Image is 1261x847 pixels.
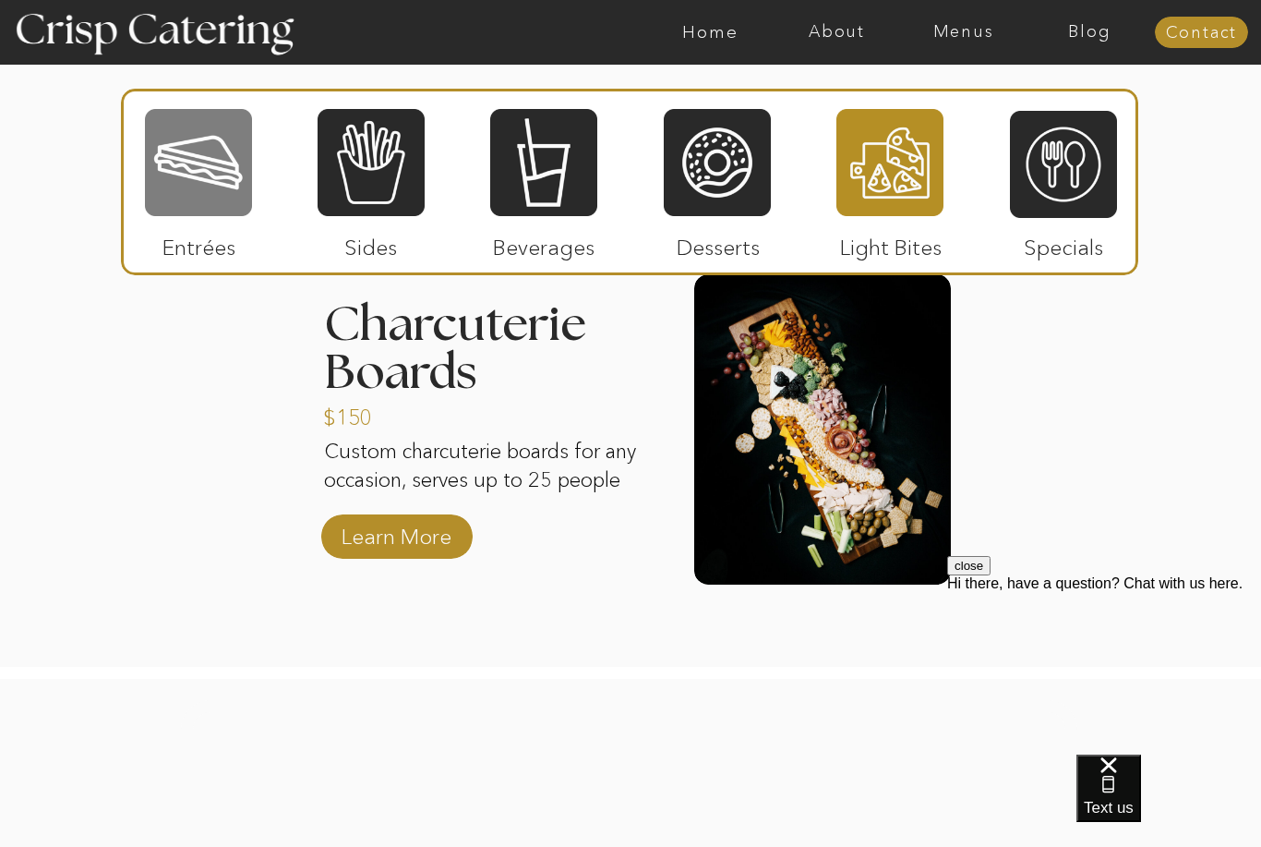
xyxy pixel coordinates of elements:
a: Learn More [335,505,458,559]
a: Contact [1155,24,1248,42]
a: About [774,23,900,42]
iframe: podium webchat widget bubble [1076,755,1261,847]
a: Home [647,23,774,42]
a: Blog [1027,23,1153,42]
p: Light Bites [829,216,952,270]
a: $150 [323,386,446,440]
p: Specials [1002,216,1124,270]
a: Menus [900,23,1027,42]
iframe: podium webchat widget prompt [947,556,1261,778]
p: Sides [309,216,432,270]
p: Desserts [656,216,779,270]
p: Custom charcuterie boards for any occasion, serves up to 25 people [324,438,641,518]
h3: Charcuterie Boards [324,301,664,398]
p: Entrées [138,216,260,270]
p: Beverages [482,216,605,270]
